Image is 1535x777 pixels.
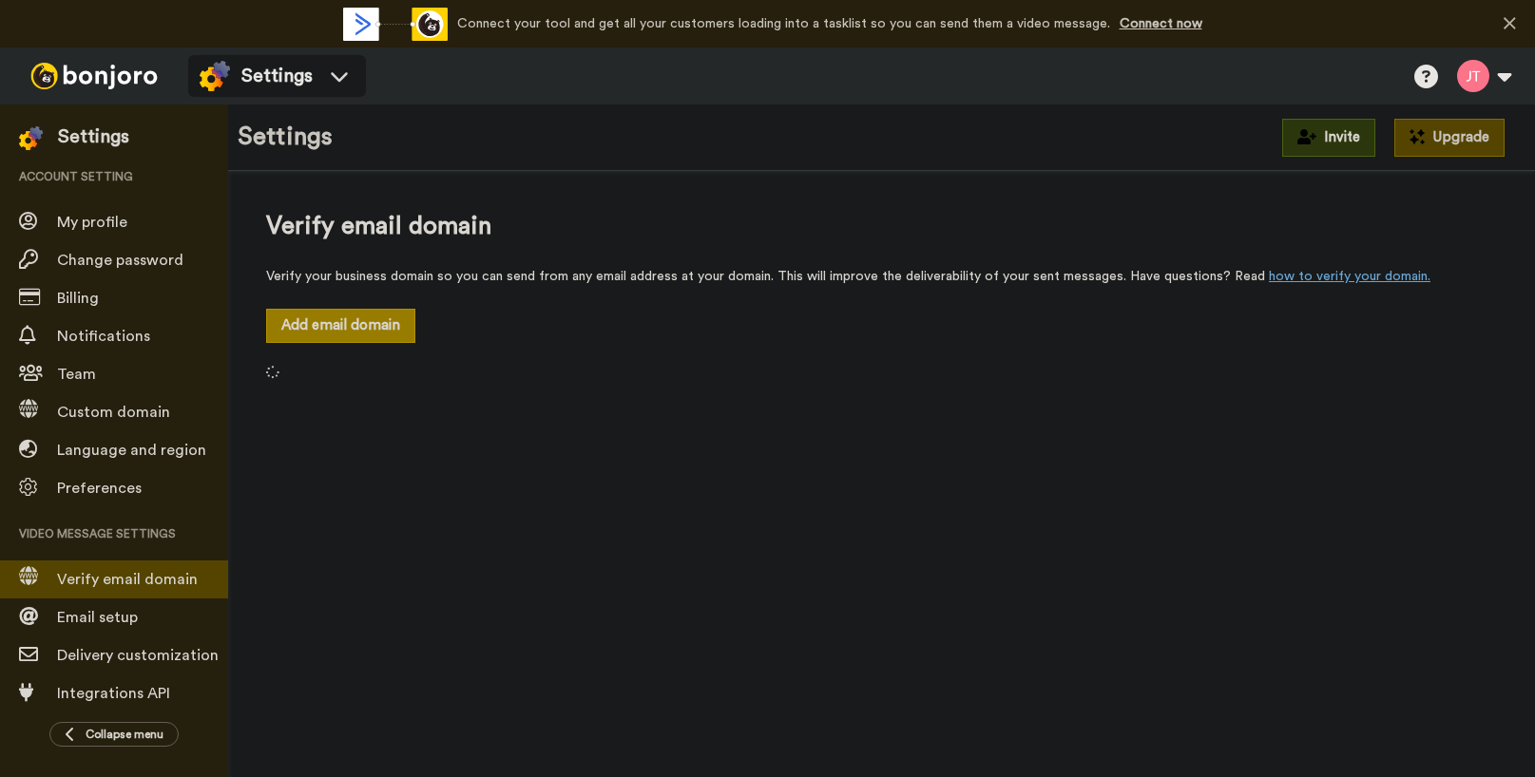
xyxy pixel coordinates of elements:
[1282,119,1375,157] button: Invite
[57,610,138,625] span: Email setup
[57,481,142,496] span: Preferences
[266,267,1497,286] div: Verify your business domain so you can send from any email address at your domain. This will impr...
[57,291,99,306] span: Billing
[57,329,150,344] span: Notifications
[57,572,198,587] span: Verify email domain
[57,443,206,458] span: Language and region
[23,63,165,89] img: bj-logo-header-white.svg
[1269,270,1430,283] a: how to verify your domain.
[49,722,179,747] button: Collapse menu
[57,686,170,701] span: Integrations API
[57,215,127,230] span: My profile
[266,209,1497,244] span: Verify email domain
[200,61,230,91] img: settings-colored.svg
[1120,17,1202,30] a: Connect now
[57,253,183,268] span: Change password
[86,727,163,742] span: Collapse menu
[58,123,129,150] div: Settings
[19,126,43,150] img: settings-colored.svg
[457,17,1110,30] span: Connect your tool and get all your customers loading into a tasklist so you can send them a video...
[57,405,170,420] span: Custom domain
[343,8,448,41] div: animation
[57,367,96,382] span: Team
[238,123,333,151] h1: Settings
[57,648,219,663] span: Delivery customization
[266,309,415,342] button: Add email domain
[1394,119,1505,157] button: Upgrade
[241,63,313,89] span: Settings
